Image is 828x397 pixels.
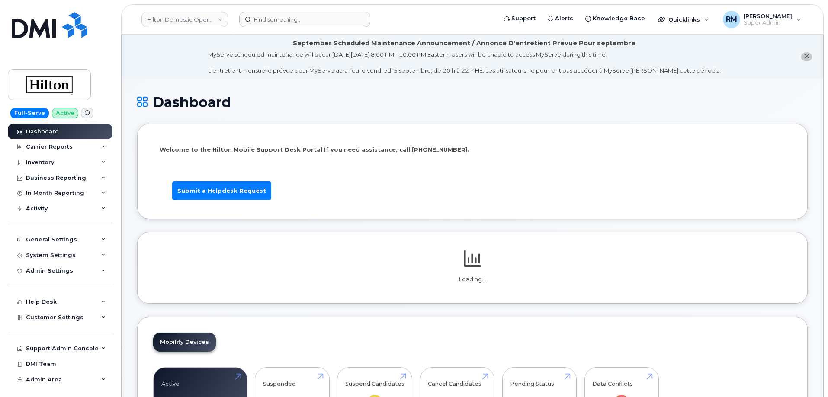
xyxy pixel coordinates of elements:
p: Loading... [153,276,792,283]
h1: Dashboard [137,95,808,110]
div: September Scheduled Maintenance Announcement / Annonce D'entretient Prévue Pour septembre [293,39,635,48]
a: Mobility Devices [153,333,216,352]
p: Welcome to the Hilton Mobile Support Desk Portal If you need assistance, call [PHONE_NUMBER]. [160,146,785,154]
button: close notification [801,52,812,61]
div: MyServe scheduled maintenance will occur [DATE][DATE] 8:00 PM - 10:00 PM Eastern. Users will be u... [208,51,721,75]
a: Submit a Helpdesk Request [172,181,271,200]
